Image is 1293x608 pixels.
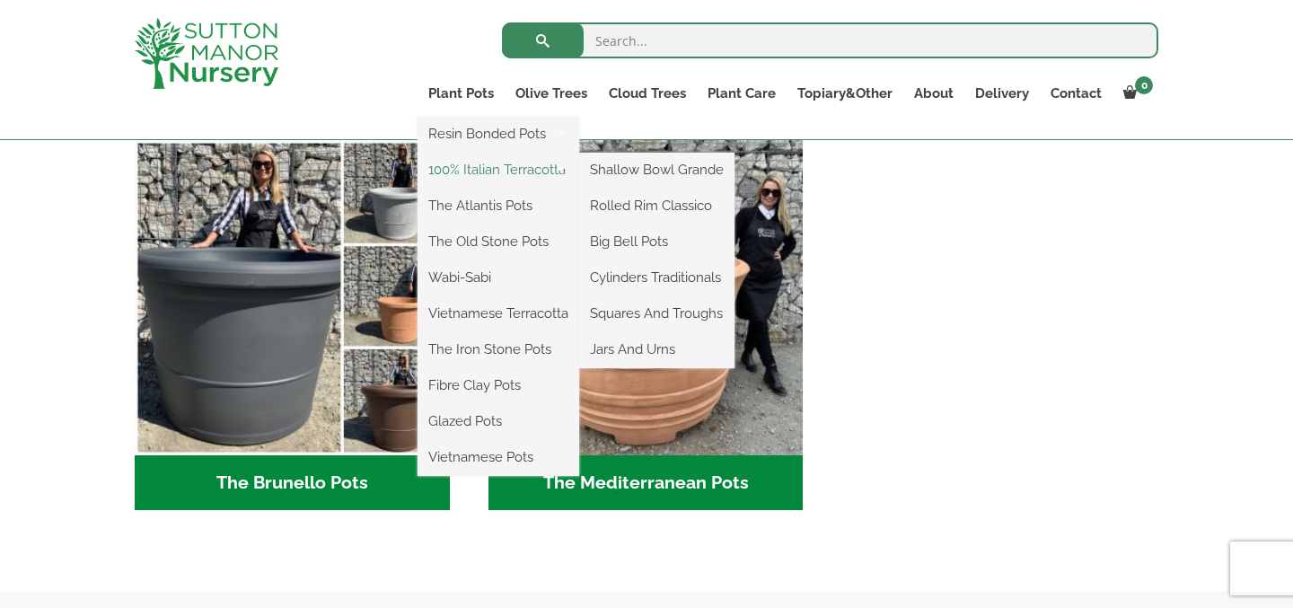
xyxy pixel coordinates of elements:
a: Olive Trees [505,81,598,106]
a: Delivery [964,81,1040,106]
a: Contact [1040,81,1113,106]
a: Wabi-Sabi [418,264,579,291]
a: The Atlantis Pots [418,192,579,219]
a: Rolled Rim Classico [579,192,734,219]
a: Cylinders Traditionals [579,264,734,291]
a: The Old Stone Pots [418,228,579,255]
a: Glazed Pots [418,408,579,435]
a: Plant Pots [418,81,505,106]
img: logo [135,18,278,89]
a: Vietnamese Pots [418,444,579,471]
h2: The Brunello Pots [135,455,450,511]
a: Squares And Troughs [579,300,734,327]
a: Visit product category The Brunello Pots [135,140,450,510]
a: Jars And Urns [579,336,734,363]
a: Big Bell Pots [579,228,734,255]
a: 0 [1113,81,1158,106]
span: 0 [1135,76,1153,94]
a: Plant Care [697,81,787,106]
a: Cloud Trees [598,81,697,106]
img: The Brunello Pots [135,140,450,455]
a: Fibre Clay Pots [418,372,579,399]
a: Vietnamese Terracotta [418,300,579,327]
a: Topiary&Other [787,81,903,106]
a: The Iron Stone Pots [418,336,579,363]
a: About [903,81,964,106]
h2: The Mediterranean Pots [488,455,804,511]
input: Search... [502,22,1158,58]
a: Resin Bonded Pots [418,120,579,147]
a: 100% Italian Terracotta [418,156,579,183]
a: Shallow Bowl Grande [579,156,734,183]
